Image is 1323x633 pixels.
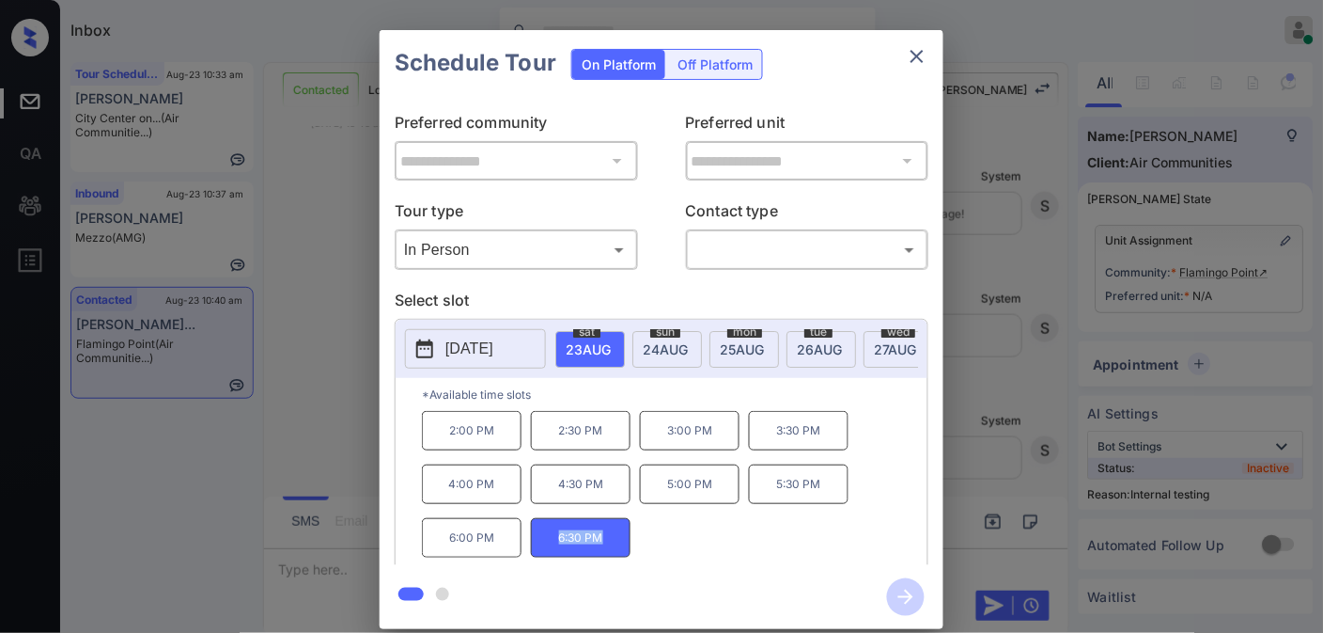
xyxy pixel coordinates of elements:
[422,411,521,451] p: 2:00 PM
[632,331,702,368] div: date-select
[786,331,856,368] div: date-select
[686,199,929,229] p: Contact type
[395,111,638,141] p: Preferred community
[640,465,739,504] p: 5:00 PM
[422,465,521,504] p: 4:00 PM
[650,326,680,338] span: sun
[749,411,848,451] p: 3:30 PM
[566,341,611,357] span: 23 AUG
[640,411,739,451] p: 3:00 PM
[720,341,764,357] span: 25 AUG
[709,331,779,368] div: date-select
[668,50,762,79] div: Off Platform
[531,518,630,558] p: 6:30 PM
[531,411,630,451] p: 2:30 PM
[422,518,521,558] p: 6:00 PM
[874,341,916,357] span: 27 AUG
[804,326,833,338] span: tue
[395,289,928,319] p: Select slot
[531,465,630,504] p: 4:30 PM
[380,30,571,96] h2: Schedule Tour
[749,465,848,504] p: 5:30 PM
[395,199,638,229] p: Tour type
[555,331,625,368] div: date-select
[797,341,842,357] span: 26 AUG
[727,326,762,338] span: mon
[422,378,927,411] p: *Available time slots
[573,326,600,338] span: sat
[405,329,546,369] button: [DATE]
[572,50,665,79] div: On Platform
[399,234,633,265] div: In Person
[643,341,688,357] span: 24 AUG
[445,338,493,360] p: [DATE]
[686,111,929,141] p: Preferred unit
[864,331,933,368] div: date-select
[898,38,936,75] button: close
[881,326,915,338] span: wed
